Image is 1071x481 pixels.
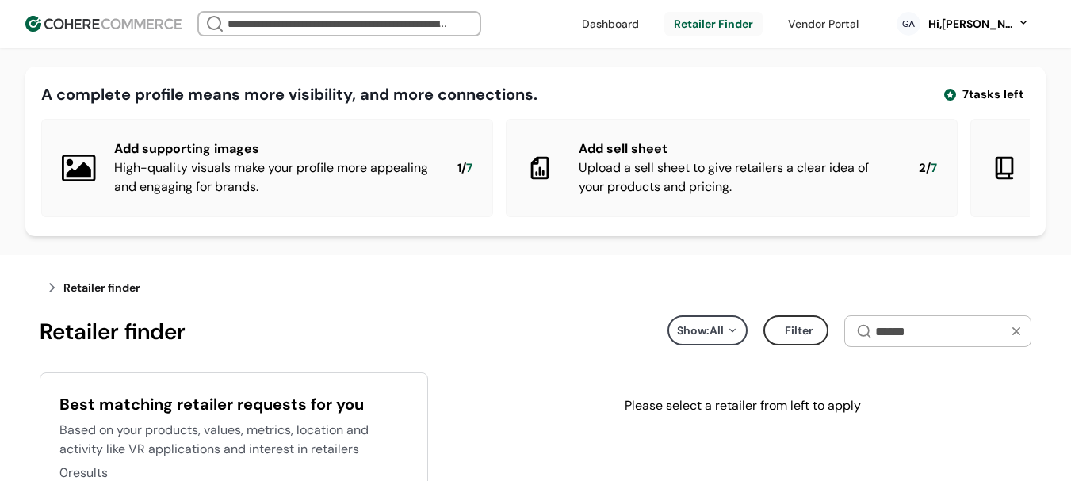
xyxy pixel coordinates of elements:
[59,421,408,459] div: Based on your products, values, metrics, location and activity like VR applications and interest ...
[63,277,140,298] div: Retailer finder
[667,315,748,345] div: Show: All
[919,159,926,178] span: 2
[41,82,537,106] div: A complete profile means more visibility, and more connections.
[785,323,813,339] span: Filter
[457,159,461,178] span: 1
[453,372,1031,439] div: Please select a retailer from left to apply
[927,16,1030,32] button: Hi,[PERSON_NAME]
[926,159,931,178] span: /
[927,16,1014,32] div: Hi, [PERSON_NAME]
[114,139,432,158] div: Add supporting images
[579,139,893,158] div: Add sell sheet
[579,158,893,197] div: Upload a sell sheet to give retailers a clear idea of your products and pricing.
[763,315,828,345] button: Filter
[931,159,937,178] span: 7
[59,392,408,416] div: Best matching retailer requests for you
[962,86,1023,104] span: 7 tasks left
[25,16,182,32] img: Cohere Logo
[466,159,472,178] span: 7
[40,315,186,349] div: Retailer finder
[114,158,432,197] div: High-quality visuals make your profile more appealing and engaging for brands.
[461,159,466,178] span: /
[40,268,1031,307] nav: breadcrumb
